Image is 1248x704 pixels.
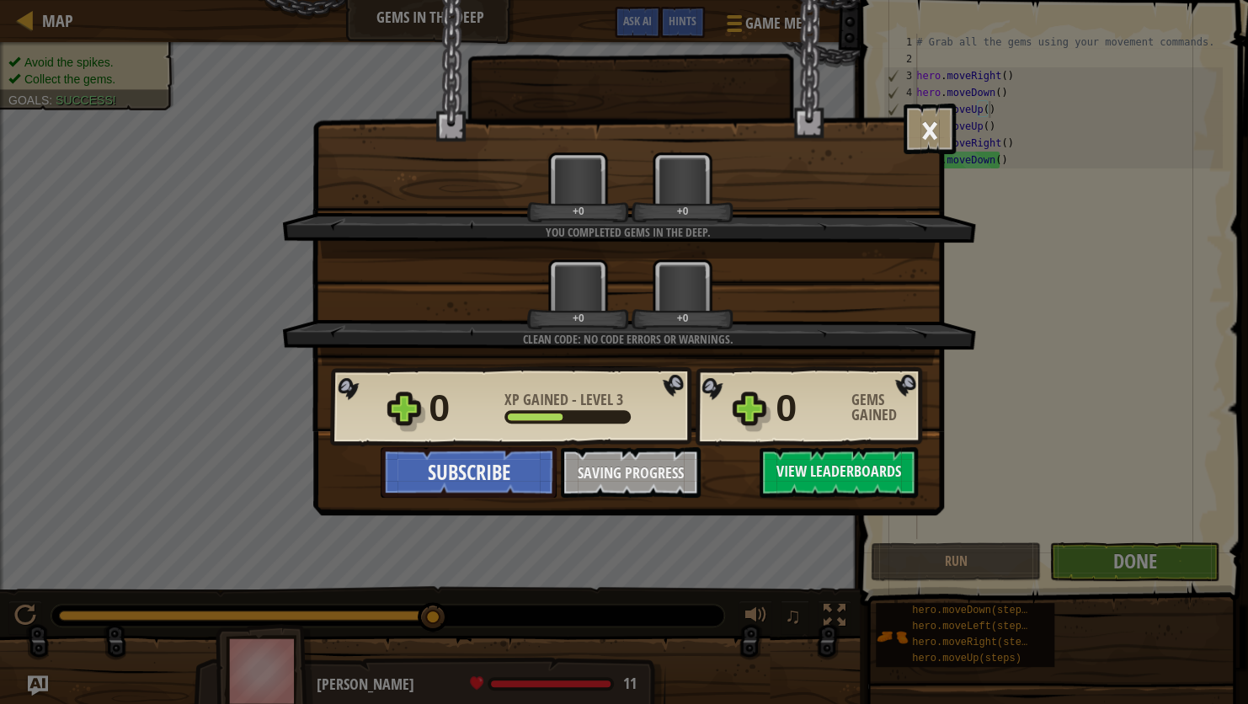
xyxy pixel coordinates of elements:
[577,389,616,410] span: Level
[504,392,623,408] div: -
[635,312,730,324] div: +0
[760,447,918,498] button: View Leaderboards
[776,381,841,435] div: 0
[531,312,626,324] div: +0
[362,331,893,348] div: Clean code: no code errors or warnings.
[504,389,572,410] span: XP Gained
[381,447,557,498] button: Subscribe
[904,104,956,154] button: ×
[531,205,626,217] div: +0
[635,205,730,217] div: +0
[429,381,494,435] div: 0
[851,392,927,423] div: Gems Gained
[362,224,893,241] div: You completed Gems in the Deep.
[616,389,623,410] span: 3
